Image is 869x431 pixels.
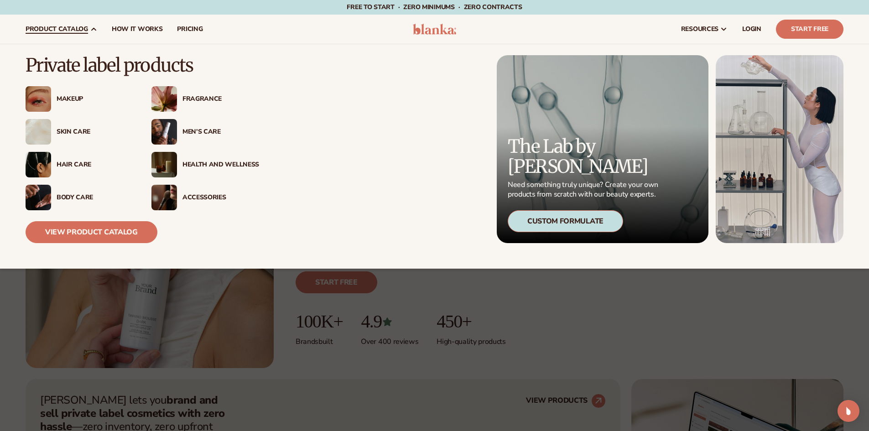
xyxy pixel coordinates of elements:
p: Private label products [26,55,259,75]
a: resources [674,15,735,44]
div: Men’s Care [182,128,259,136]
img: Male hand applying moisturizer. [26,185,51,210]
a: Female with glitter eye makeup. Makeup [26,86,133,112]
div: Custom Formulate [508,210,623,232]
a: Male holding moisturizer bottle. Men’s Care [151,119,259,145]
img: Female in lab with equipment. [716,55,843,243]
img: Female hair pulled back with clips. [26,152,51,177]
img: Female with makeup brush. [151,185,177,210]
div: Health And Wellness [182,161,259,169]
span: LOGIN [742,26,761,33]
img: logo [413,24,456,35]
div: Makeup [57,95,133,103]
a: Male hand applying moisturizer. Body Care [26,185,133,210]
p: The Lab by [PERSON_NAME] [508,136,661,177]
a: Female hair pulled back with clips. Hair Care [26,152,133,177]
p: Need something truly unique? Create your own products from scratch with our beauty experts. [508,180,661,199]
div: Accessories [182,194,259,202]
span: Free to start · ZERO minimums · ZERO contracts [347,3,522,11]
img: Male holding moisturizer bottle. [151,119,177,145]
img: Female with glitter eye makeup. [26,86,51,112]
a: Cream moisturizer swatch. Skin Care [26,119,133,145]
a: Microscopic product formula. The Lab by [PERSON_NAME] Need something truly unique? Create your ow... [497,55,708,243]
a: View Product Catalog [26,221,157,243]
a: How It Works [104,15,170,44]
a: pricing [170,15,210,44]
div: Fragrance [182,95,259,103]
div: Hair Care [57,161,133,169]
a: Female with makeup brush. Accessories [151,185,259,210]
img: Candles and incense on table. [151,152,177,177]
span: pricing [177,26,203,33]
img: Cream moisturizer swatch. [26,119,51,145]
a: Candles and incense on table. Health And Wellness [151,152,259,177]
div: Open Intercom Messenger [838,400,859,422]
a: Pink blooming flower. Fragrance [151,86,259,112]
a: product catalog [18,15,104,44]
a: Start Free [776,20,843,39]
span: How It Works [112,26,163,33]
span: product catalog [26,26,88,33]
img: Pink blooming flower. [151,86,177,112]
div: Body Care [57,194,133,202]
a: LOGIN [735,15,769,44]
span: resources [681,26,718,33]
div: Skin Care [57,128,133,136]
